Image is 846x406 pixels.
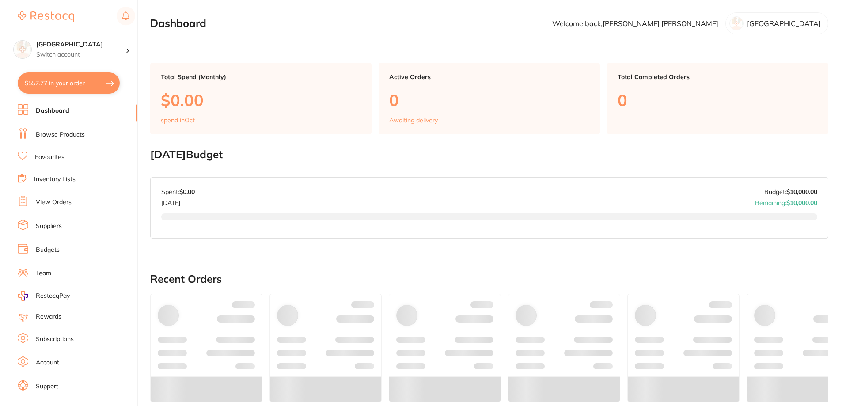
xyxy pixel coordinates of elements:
p: Switch account [36,50,125,59]
a: Total Completed Orders0 [607,63,828,134]
span: RestocqPay [36,292,70,300]
img: Restocq Logo [18,11,74,22]
a: Support [36,382,58,391]
a: Total Spend (Monthly)$0.00spend inOct [150,63,372,134]
h2: Dashboard [150,17,206,30]
p: Budget: [764,188,817,195]
strong: $0.00 [179,188,195,196]
a: Inventory Lists [34,175,76,184]
p: Awaiting delivery [389,117,438,124]
a: Suppliers [36,222,62,231]
a: Browse Products [36,130,85,139]
img: RestocqPay [18,291,28,301]
a: Active Orders0Awaiting delivery [379,63,600,134]
button: $557.77 in your order [18,72,120,94]
p: spend in Oct [161,117,195,124]
p: [GEOGRAPHIC_DATA] [747,19,821,27]
a: Budgets [36,246,60,254]
img: Katoomba Dental Centre [14,41,31,58]
p: Total Spend (Monthly) [161,73,361,80]
h4: Katoomba Dental Centre [36,40,125,49]
a: Dashboard [36,106,69,115]
a: RestocqPay [18,291,70,301]
p: Active Orders [389,73,589,80]
a: Team [36,269,51,278]
a: Restocq Logo [18,7,74,27]
p: [DATE] [161,196,195,206]
p: Spent: [161,188,195,195]
p: Remaining: [755,196,817,206]
a: Rewards [36,312,61,321]
a: Subscriptions [36,335,74,344]
a: View Orders [36,198,72,207]
p: 0 [389,91,589,109]
p: Total Completed Orders [618,73,818,80]
p: $0.00 [161,91,361,109]
a: Account [36,358,59,367]
strong: $10,000.00 [786,188,817,196]
h2: Recent Orders [150,273,828,285]
p: 0 [618,91,818,109]
a: Favourites [35,153,64,162]
h2: [DATE] Budget [150,148,828,161]
strong: $10,000.00 [786,199,817,207]
p: Welcome back, [PERSON_NAME] [PERSON_NAME] [552,19,718,27]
